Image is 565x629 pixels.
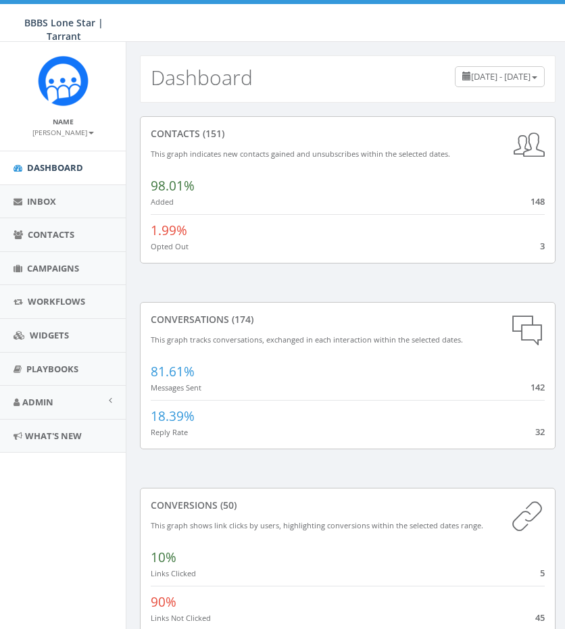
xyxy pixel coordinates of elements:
[151,499,545,512] div: conversions
[28,228,74,241] span: Contacts
[540,240,545,252] span: 3
[531,195,545,207] span: 148
[151,613,211,623] small: Links Not Clicked
[53,117,74,126] small: Name
[25,430,82,442] span: What's New
[531,381,545,393] span: 142
[151,549,176,566] span: 10%
[218,499,237,511] span: (50)
[540,567,545,579] span: 5
[151,222,187,239] span: 1.99%
[27,161,83,174] span: Dashboard
[151,177,195,195] span: 98.01%
[27,262,79,274] span: Campaigns
[32,128,94,137] small: [PERSON_NAME]
[151,313,545,326] div: conversations
[151,382,201,393] small: Messages Sent
[151,520,483,530] small: This graph shows link clicks by users, highlighting conversions within the selected dates range.
[151,66,253,89] h2: Dashboard
[151,334,463,345] small: This graph tracks conversations, exchanged in each interaction within the selected dates.
[27,195,56,207] span: Inbox
[229,313,253,326] span: (174)
[151,427,188,437] small: Reply Rate
[38,55,89,106] img: Rally_Corp_Icon_1.png
[151,197,174,207] small: Added
[28,295,85,307] span: Workflows
[26,363,78,375] span: Playbooks
[200,127,224,140] span: (151)
[151,568,196,578] small: Links Clicked
[30,329,69,341] span: Widgets
[151,149,450,159] small: This graph indicates new contacts gained and unsubscribes within the selected dates.
[151,407,195,425] span: 18.39%
[535,426,545,438] span: 32
[151,127,545,141] div: contacts
[151,593,176,611] span: 90%
[471,70,531,82] span: [DATE] - [DATE]
[535,611,545,624] span: 45
[24,16,103,43] span: BBBS Lone Star | Tarrant
[32,126,94,138] a: [PERSON_NAME]
[151,363,195,380] span: 81.61%
[151,241,189,251] small: Opted Out
[22,396,53,408] span: Admin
